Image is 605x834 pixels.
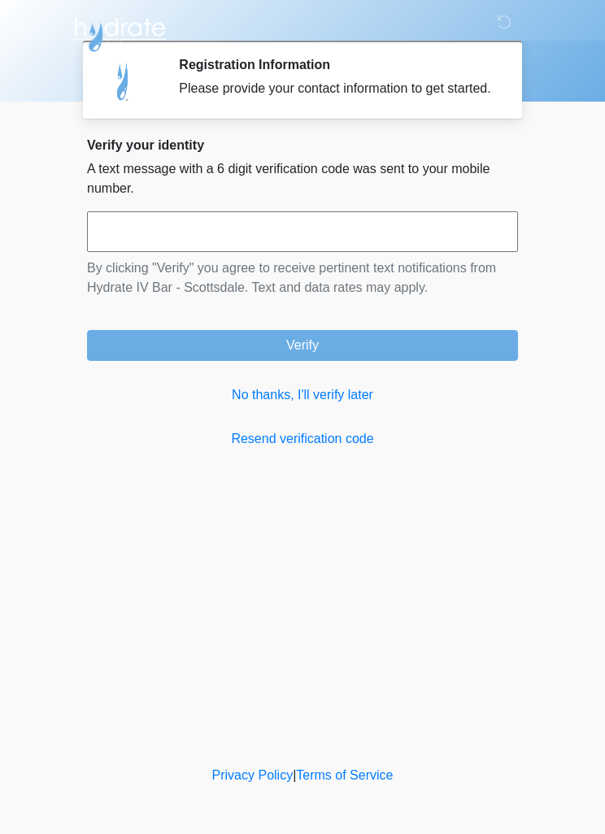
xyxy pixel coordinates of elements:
button: Verify [87,330,518,361]
a: No thanks, I'll verify later [87,385,518,405]
p: By clicking "Verify" you agree to receive pertinent text notifications from Hydrate IV Bar - Scot... [87,258,518,298]
a: Resend verification code [87,429,518,449]
a: Terms of Service [296,768,393,782]
a: Privacy Policy [212,768,294,782]
p: A text message with a 6 digit verification code was sent to your mobile number. [87,159,518,198]
img: Agent Avatar [99,57,148,106]
a: | [293,768,296,782]
img: Hydrate IV Bar - Scottsdale Logo [71,12,168,53]
div: Please provide your contact information to get started. [179,79,494,98]
h2: Verify your identity [87,137,518,153]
